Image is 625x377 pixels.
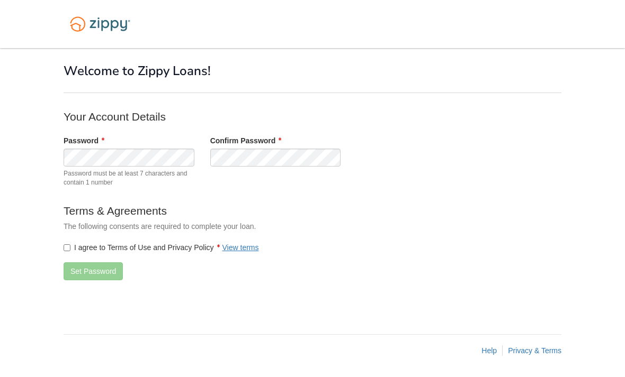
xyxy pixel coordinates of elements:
label: I agree to Terms of Use and Privacy Policy [64,242,259,253]
button: Set Password [64,262,123,280]
a: View terms [222,243,259,252]
label: Confirm Password [210,135,282,146]
a: Help [481,346,497,355]
input: I agree to Terms of Use and Privacy PolicyView terms [64,244,70,251]
label: Password [64,135,104,146]
img: Logo [64,12,137,36]
h1: Welcome to Zippy Loans! [64,64,561,78]
p: Terms & Agreements [64,203,487,218]
a: Privacy & Terms [508,346,561,355]
p: The following consents are required to complete your loan. [64,221,487,232]
input: Verify Password [210,149,341,167]
span: Password must be at least 7 characters and contain 1 number [64,169,194,187]
p: Your Account Details [64,109,487,124]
